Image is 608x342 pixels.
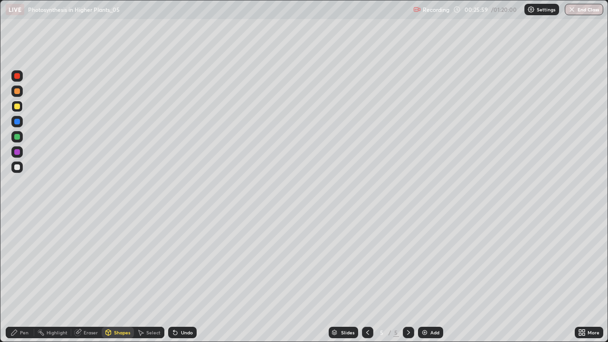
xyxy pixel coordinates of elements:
div: Pen [20,330,28,335]
p: Photosynthesis in Higher Plants_05 [28,6,120,13]
div: Select [146,330,161,335]
img: recording.375f2c34.svg [413,6,421,13]
img: end-class-cross [568,6,576,13]
div: 5 [393,328,399,337]
div: Eraser [84,330,98,335]
img: add-slide-button [421,329,428,336]
div: / [389,330,391,335]
div: Add [430,330,439,335]
img: class-settings-icons [527,6,535,13]
div: More [588,330,599,335]
div: Highlight [47,330,67,335]
div: Undo [181,330,193,335]
div: Slides [341,330,354,335]
p: Recording [423,6,449,13]
p: Settings [537,7,555,12]
p: LIVE [9,6,21,13]
div: Shapes [114,330,130,335]
div: 5 [377,330,387,335]
button: End Class [565,4,603,15]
